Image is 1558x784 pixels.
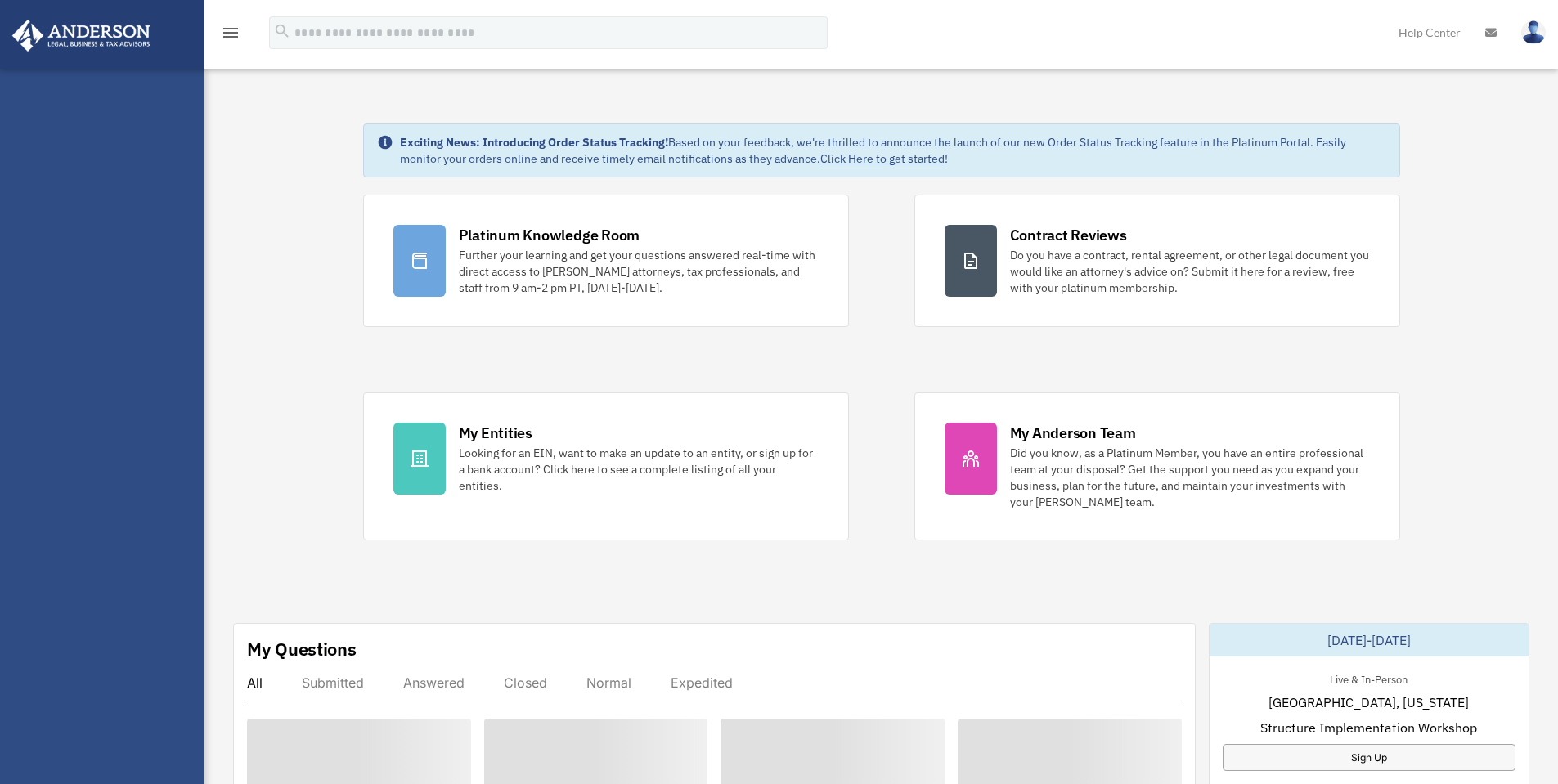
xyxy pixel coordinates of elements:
a: menu [221,29,240,43]
span: Structure Implementation Workshop [1260,718,1477,737]
div: Platinum Knowledge Room [459,225,640,245]
div: Contract Reviews [1010,225,1127,245]
div: Further your learning and get your questions answered real-time with direct access to [PERSON_NAM... [459,247,819,296]
a: Click Here to get started! [820,151,948,166]
a: Contract Reviews Do you have a contract, rental agreement, or other legal document you would like... [914,195,1400,327]
a: My Entities Looking for an EIN, want to make an update to an entity, or sign up for a bank accoun... [363,392,849,540]
strong: Exciting News: Introducing Order Status Tracking! [400,135,668,150]
div: Expedited [671,674,733,691]
a: My Anderson Team Did you know, as a Platinum Member, you have an entire professional team at your... [914,392,1400,540]
div: Do you have a contract, rental agreement, or other legal document you would like an attorney's ad... [1010,247,1370,296]
div: [DATE]-[DATE] [1210,624,1529,656]
div: Closed [504,674,547,691]
div: My Anderson Team [1010,423,1136,443]
div: Did you know, as a Platinum Member, you have an entire professional team at your disposal? Get th... [1010,445,1370,510]
div: Looking for an EIN, want to make an update to an entity, or sign up for a bank account? Click her... [459,445,819,494]
div: Submitted [302,674,364,691]
i: search [273,22,291,40]
a: Platinum Knowledge Room Further your learning and get your questions answered real-time with dire... [363,195,849,327]
div: My Entities [459,423,532,443]
i: menu [221,23,240,43]
div: My Questions [247,637,357,661]
a: Sign Up [1223,744,1515,771]
div: Normal [586,674,631,691]
span: [GEOGRAPHIC_DATA], [US_STATE] [1268,692,1469,712]
div: All [247,674,263,691]
img: User Pic [1521,20,1546,44]
div: Answered [403,674,465,691]
img: Anderson Advisors Platinum Portal [7,20,155,52]
div: Live & In-Person [1317,670,1421,687]
div: Based on your feedback, we're thrilled to announce the launch of our new Order Status Tracking fe... [400,134,1386,167]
